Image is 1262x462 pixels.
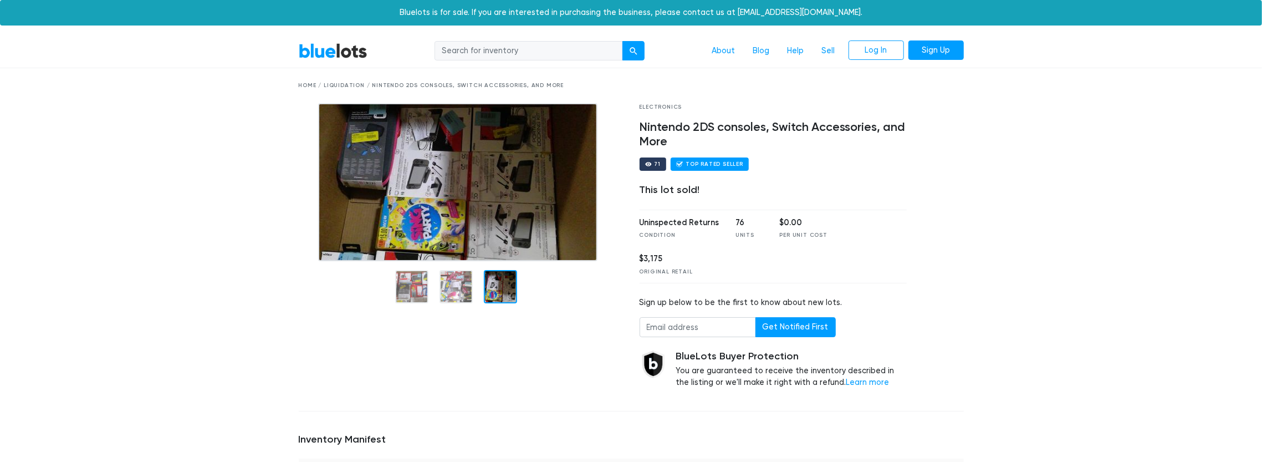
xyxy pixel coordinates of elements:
[640,317,756,337] input: Email address
[640,297,907,309] div: Sign up below to be the first to know about new lots.
[849,40,904,60] a: Log In
[640,120,907,149] h4: Nintendo 2DS consoles, Switch Accessories, and More
[299,434,964,446] h5: Inventory Manifest
[735,217,763,229] div: 76
[299,43,367,59] a: BlueLots
[908,40,964,60] a: Sign Up
[640,268,693,276] div: Original Retail
[813,40,844,62] a: Sell
[755,317,836,337] button: Get Notified First
[640,103,907,111] div: Electronics
[640,351,667,378] img: buyer_protection_shield-3b65640a83011c7d3ede35a8e5a80bfdfaa6a97447f0071c1475b91a4b0b3d01.png
[435,41,623,61] input: Search for inventory
[655,161,661,167] div: 71
[640,253,693,265] div: $3,175
[703,40,744,62] a: About
[640,184,907,196] div: This lot sold!
[640,231,719,240] div: Condition
[640,217,719,229] div: Uninspected Returns
[780,217,827,229] div: $0.00
[846,378,890,387] a: Learn more
[676,351,907,389] div: You are guaranteed to receive the inventory described in the listing or we'll make it right with ...
[686,161,743,167] div: Top Rated Seller
[318,103,597,261] img: WIN_20180807_12_36_27_Pro_1_2.jpg
[299,82,964,90] div: Home / Liquidation / Nintendo 2DS consoles, Switch Accessories, and More
[779,40,813,62] a: Help
[744,40,779,62] a: Blog
[780,231,827,240] div: Per Unit Cost
[676,351,907,363] h5: BlueLots Buyer Protection
[735,231,763,240] div: Units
